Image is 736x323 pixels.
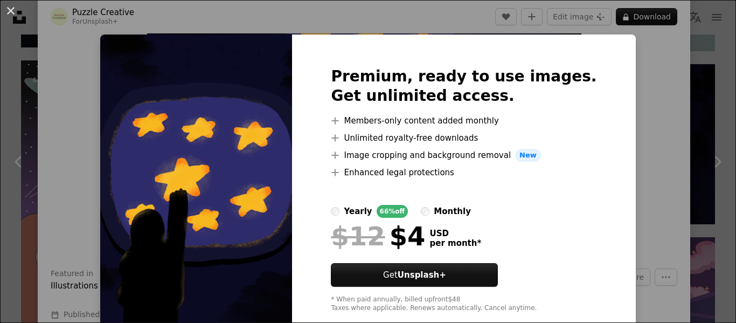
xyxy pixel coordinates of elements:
input: yearly66%off [331,207,339,216]
div: 66% off [377,205,408,218]
div: monthly [434,205,471,218]
button: GetUnsplash+ [331,263,498,287]
div: $4 [331,222,425,250]
strong: Unsplash+ [398,270,446,280]
span: New [515,149,541,162]
span: USD [429,229,481,238]
div: * When paid annually, billed upfront $48 Taxes where applicable. Renews automatically. Cancel any... [331,295,596,313]
li: Members-only content added monthly [331,114,596,127]
li: Image cropping and background removal [331,149,596,162]
li: Enhanced legal protections [331,166,596,179]
li: Unlimited royalty-free downloads [331,132,596,145]
span: per month * [429,238,481,248]
input: monthly [421,207,429,216]
h2: Premium, ready to use images. Get unlimited access. [331,67,596,106]
span: $12 [331,222,385,250]
div: yearly [344,205,372,218]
